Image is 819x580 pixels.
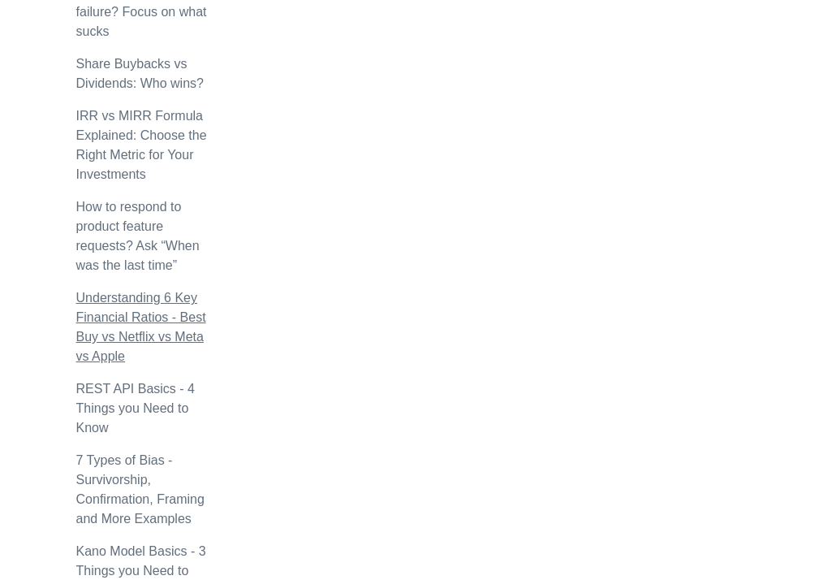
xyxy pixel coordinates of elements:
[76,200,200,272] a: How to respond to product feature requests? Ask “When was the last time”
[76,382,195,435] a: REST API Basics - 4 Things you Need to Know
[76,453,205,526] a: 7 Types of Bias - Survivorship, Confirmation, Framing and More Examples
[76,57,204,90] a: Share Buybacks vs Dividends: Who wins?
[76,291,206,363] a: Understanding 6 Key Financial Ratios - Best Buy vs Netflix vs Meta vs Apple
[76,109,207,181] a: IRR vs MIRR Formula Explained: Choose the Right Metric for Your Investments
